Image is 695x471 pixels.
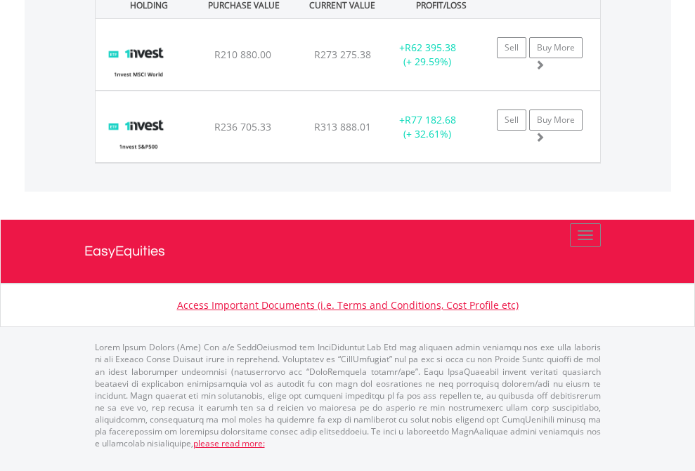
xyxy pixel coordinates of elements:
span: R62 395.38 [405,41,456,54]
span: R273 275.38 [314,48,371,61]
span: R77 182.68 [405,113,456,126]
span: R313 888.01 [314,120,371,133]
a: Access Important Documents (i.e. Terms and Conditions, Cost Profile etc) [177,298,519,312]
img: EQU.ZA.ETFWLD.png [103,37,174,86]
p: Lorem Ipsum Dolors (Ame) Con a/e SeddOeiusmod tem InciDiduntut Lab Etd mag aliquaen admin veniamq... [95,341,601,449]
a: EasyEquities [84,220,611,283]
a: please read more: [193,437,265,449]
div: + (+ 29.59%) [384,41,472,69]
div: + (+ 32.61%) [384,113,472,141]
a: Buy More [529,110,583,131]
a: Sell [497,110,526,131]
span: R210 880.00 [214,48,271,61]
img: EQU.ZA.ETF500.png [103,109,174,159]
span: R236 705.33 [214,120,271,133]
a: Buy More [529,37,583,58]
a: Sell [497,37,526,58]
